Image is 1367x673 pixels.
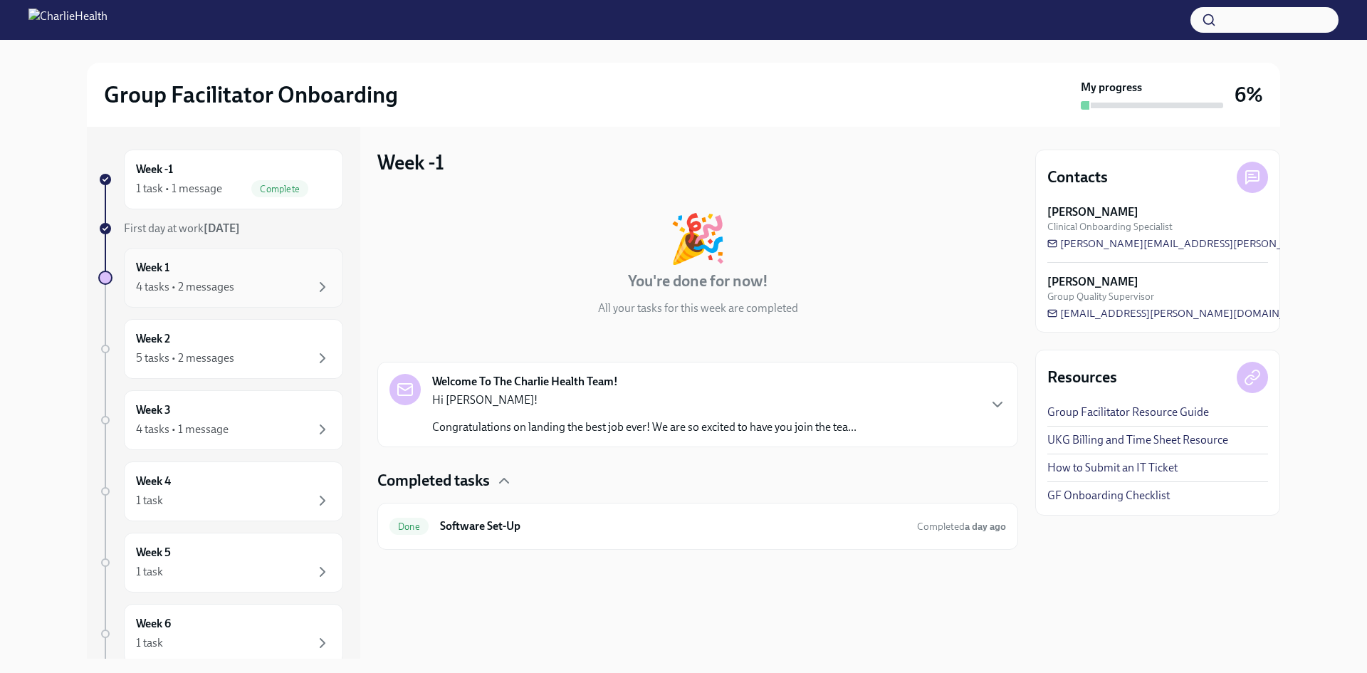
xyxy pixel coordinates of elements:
[1047,167,1108,188] h4: Contacts
[136,474,171,489] h6: Week 4
[1047,432,1228,448] a: UKG Billing and Time Sheet Resource
[389,515,1006,538] a: DoneSoftware Set-UpCompleteda day ago
[136,260,169,276] h6: Week 1
[432,392,857,408] p: Hi [PERSON_NAME]!
[628,271,768,292] h4: You're done for now!
[136,402,171,418] h6: Week 3
[136,350,234,366] div: 5 tasks • 2 messages
[136,635,163,651] div: 1 task
[28,9,108,31] img: CharlieHealth
[98,390,343,450] a: Week 34 tasks • 1 message
[136,422,229,437] div: 4 tasks • 1 message
[598,301,798,316] p: All your tasks for this week are completed
[389,521,429,532] span: Done
[136,181,222,197] div: 1 task • 1 message
[98,248,343,308] a: Week 14 tasks • 2 messages
[1047,405,1209,420] a: Group Facilitator Resource Guide
[917,520,1006,533] span: September 22nd, 2025 21:14
[136,616,171,632] h6: Week 6
[1081,80,1142,95] strong: My progress
[377,470,490,491] h4: Completed tasks
[432,374,618,390] strong: Welcome To The Charlie Health Team!
[917,521,1006,533] span: Completed
[136,545,171,560] h6: Week 5
[1047,204,1138,220] strong: [PERSON_NAME]
[98,461,343,521] a: Week 41 task
[136,331,170,347] h6: Week 2
[124,221,240,235] span: First day at work
[136,279,234,295] div: 4 tasks • 2 messages
[136,162,173,177] h6: Week -1
[98,221,343,236] a: First day at work[DATE]
[136,493,163,508] div: 1 task
[98,604,343,664] a: Week 61 task
[1047,306,1319,320] a: [EMAIL_ADDRESS][PERSON_NAME][DOMAIN_NAME]
[1047,274,1138,290] strong: [PERSON_NAME]
[432,419,857,435] p: Congratulations on landing the best job ever! We are so excited to have you join the tea...
[98,319,343,379] a: Week 25 tasks • 2 messages
[251,184,308,194] span: Complete
[1047,488,1170,504] a: GF Onboarding Checklist
[98,150,343,209] a: Week -11 task • 1 messageComplete
[965,521,1006,533] strong: a day ago
[136,564,163,580] div: 1 task
[440,518,906,534] h6: Software Set-Up
[377,150,444,175] h3: Week -1
[1047,290,1154,303] span: Group Quality Supervisor
[669,215,727,262] div: 🎉
[204,221,240,235] strong: [DATE]
[1235,82,1263,108] h3: 6%
[98,533,343,593] a: Week 51 task
[1047,460,1178,476] a: How to Submit an IT Ticket
[1047,220,1173,234] span: Clinical Onboarding Specialist
[377,470,1018,491] div: Completed tasks
[1047,367,1117,388] h4: Resources
[104,80,398,109] h2: Group Facilitator Onboarding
